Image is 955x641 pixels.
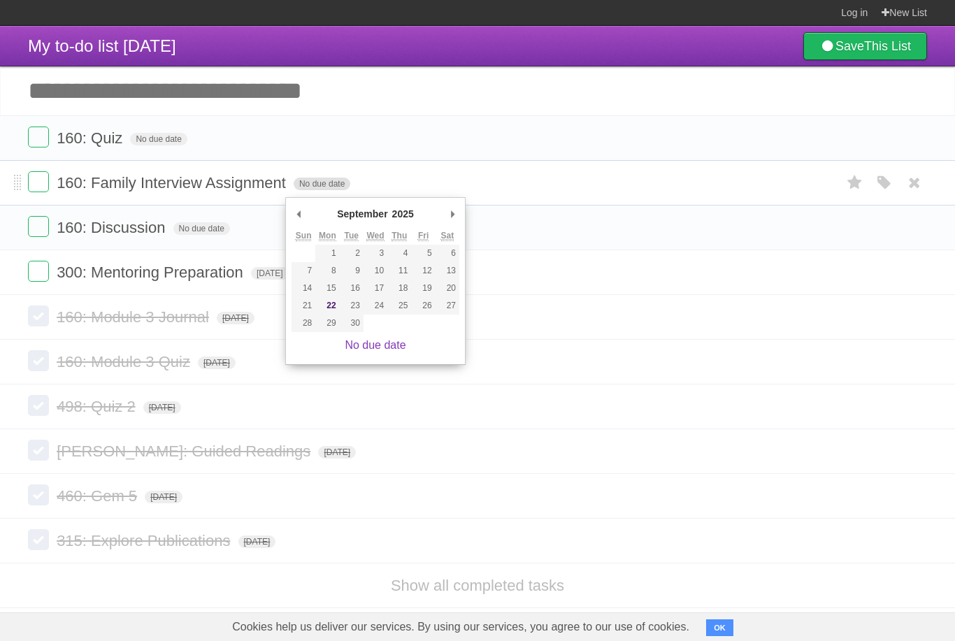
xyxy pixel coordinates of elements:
[28,171,49,192] label: Done
[28,305,49,326] label: Done
[340,245,364,262] button: 2
[411,280,435,297] button: 19
[57,219,168,236] span: 160: Discussion
[387,245,411,262] button: 4
[28,127,49,147] label: Done
[251,267,289,280] span: [DATE]
[292,280,315,297] button: 14
[387,262,411,280] button: 11
[28,529,49,550] label: Done
[340,280,364,297] button: 16
[418,231,429,241] abbr: Friday
[28,350,49,371] label: Done
[294,178,350,190] span: No due date
[319,231,336,241] abbr: Monday
[143,401,181,414] span: [DATE]
[57,532,234,549] span: 315: Explore Publications
[292,262,315,280] button: 7
[217,312,254,324] span: [DATE]
[218,613,703,641] span: Cookies help us deliver our services. By using our services, you agree to our use of cookies.
[318,446,356,459] span: [DATE]
[292,203,306,224] button: Previous Month
[436,280,459,297] button: 20
[364,297,387,315] button: 24
[173,222,230,235] span: No due date
[345,339,405,351] a: No due date
[364,280,387,297] button: 17
[364,245,387,262] button: 3
[340,262,364,280] button: 9
[57,174,289,192] span: 160: Family Interview Assignment
[364,262,387,280] button: 10
[864,39,911,53] b: This List
[315,245,339,262] button: 1
[411,262,435,280] button: 12
[198,356,236,369] span: [DATE]
[292,297,315,315] button: 21
[441,231,454,241] abbr: Saturday
[292,315,315,332] button: 28
[145,491,182,503] span: [DATE]
[340,315,364,332] button: 30
[842,171,868,194] label: Star task
[411,245,435,262] button: 5
[28,216,49,237] label: Done
[57,264,247,281] span: 300: Mentoring Preparation
[28,36,176,55] span: My to-do list [DATE]
[344,231,358,241] abbr: Tuesday
[411,297,435,315] button: 26
[436,262,459,280] button: 13
[391,577,564,594] a: Show all completed tasks
[28,261,49,282] label: Done
[335,203,389,224] div: September
[57,129,126,147] span: 160: Quiz
[392,231,407,241] abbr: Thursday
[315,315,339,332] button: 29
[803,32,927,60] a: SaveThis List
[28,395,49,416] label: Done
[706,619,733,636] button: OK
[57,442,314,460] span: [PERSON_NAME]: Guided Readings
[315,262,339,280] button: 8
[296,231,312,241] abbr: Sunday
[366,231,384,241] abbr: Wednesday
[387,280,411,297] button: 18
[57,353,194,370] span: 160: Module 3 Quiz
[28,484,49,505] label: Done
[57,487,141,505] span: 460: Gem 5
[57,398,139,415] span: 498: Quiz 2
[238,535,276,548] span: [DATE]
[340,297,364,315] button: 23
[57,308,213,326] span: 160: Module 3 Journal
[28,440,49,461] label: Done
[436,245,459,262] button: 6
[436,297,459,315] button: 27
[130,133,187,145] span: No due date
[387,297,411,315] button: 25
[315,280,339,297] button: 15
[390,203,416,224] div: 2025
[315,297,339,315] button: 22
[445,203,459,224] button: Next Month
